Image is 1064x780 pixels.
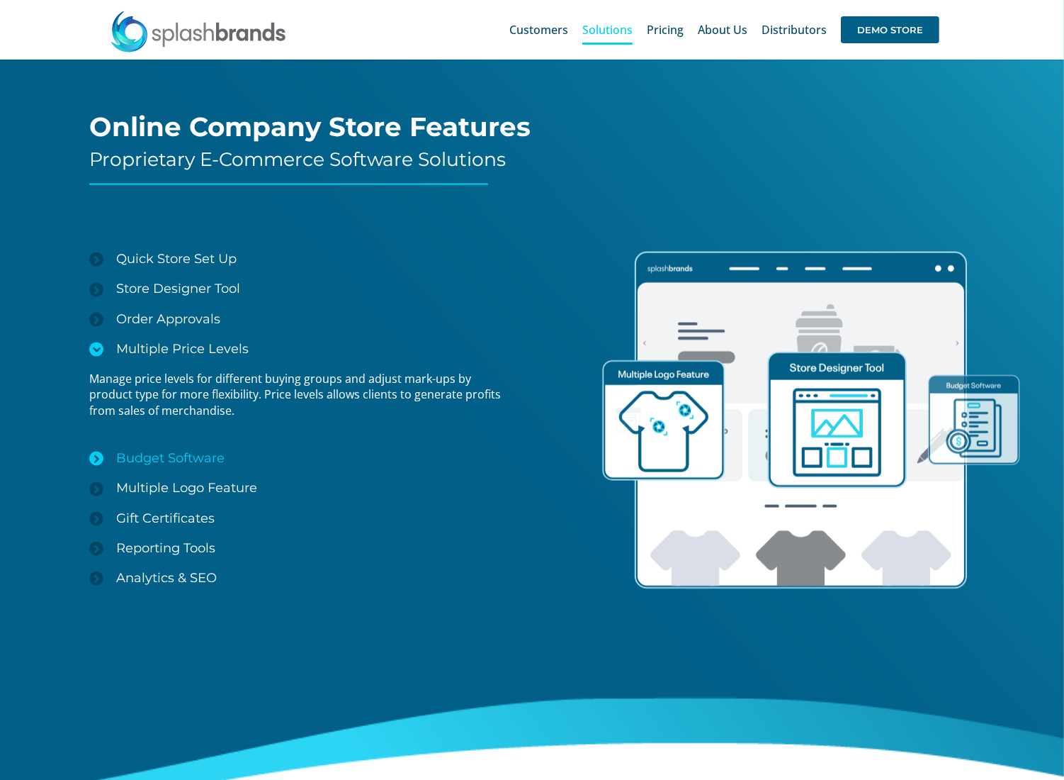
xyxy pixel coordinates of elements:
[116,341,249,357] span: Multiple Price Levels
[89,274,504,303] a: Store Designer Tool
[582,24,633,35] span: Solutions
[89,563,504,593] a: Analytics & SEO
[509,7,939,52] nav: Main Menu Sticky
[89,533,504,563] a: Reporting Tools
[841,16,939,43] span: DEMO STORE
[116,281,240,296] span: Store Designer Tool
[116,450,225,466] span: Budget Software
[698,24,747,35] span: About Us
[89,443,504,473] a: Budget Software
[89,473,504,503] a: Multiple Logo Feature
[647,24,684,35] span: Pricing
[110,10,287,52] img: SplashBrands.com Logo
[116,570,217,586] span: Analytics & SEO
[89,503,504,533] a: Gift Certificates
[509,7,568,52] a: Customers
[116,540,215,556] span: Reporting Tools
[509,24,568,35] span: Customers
[841,7,939,52] a: DEMO STORE
[116,511,215,526] span: Gift Certificates
[116,480,257,496] span: Multiple Logo Feature
[762,7,827,52] a: Distributors
[647,7,684,52] a: Pricing
[89,334,504,364] a: Multiple Price Levels
[116,311,220,327] span: Order Approvals
[89,111,531,143] span: Online Company Store Features
[89,147,506,171] span: Proprietary E-Commerce Software Solutions
[89,244,504,274] a: Quick Store Set Up
[89,371,504,418] p: Manage price levels for different buying groups and adjust mark-ups by product type for more flex...
[116,251,237,267] span: Quick Store Set Up
[89,304,504,334] a: Order Approvals
[762,24,827,35] span: Distributors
